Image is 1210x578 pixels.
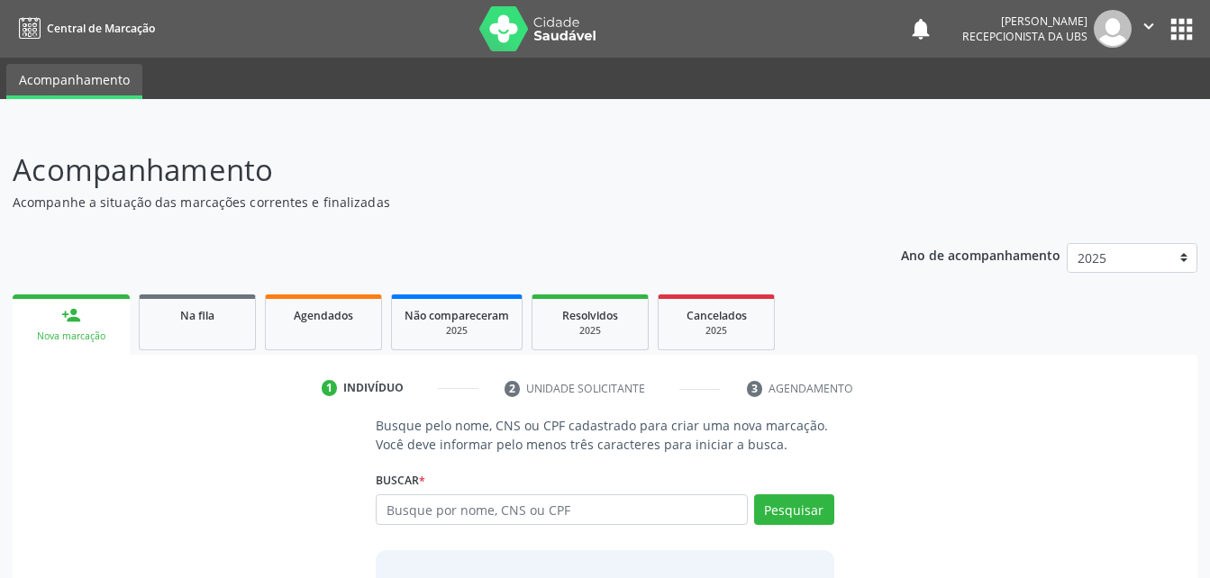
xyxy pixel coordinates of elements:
div: 2025 [545,324,635,338]
div: Indivíduo [343,380,404,396]
span: Na fila [180,308,214,323]
a: Acompanhamento [6,64,142,99]
div: Nova marcação [25,330,117,343]
p: Ano de acompanhamento [901,243,1060,266]
p: Busque pelo nome, CNS ou CPF cadastrado para criar uma nova marcação. Você deve informar pelo men... [376,416,833,454]
div: 2025 [671,324,761,338]
i:  [1139,16,1159,36]
div: 1 [322,380,338,396]
a: Central de Marcação [13,14,155,43]
button:  [1132,10,1166,48]
button: apps [1166,14,1197,45]
span: Central de Marcação [47,21,155,36]
span: Recepcionista da UBS [962,29,1087,44]
div: [PERSON_NAME] [962,14,1087,29]
p: Acompanhe a situação das marcações correntes e finalizadas [13,193,842,212]
span: Cancelados [687,308,747,323]
label: Buscar [376,466,425,494]
p: Acompanhamento [13,148,842,193]
span: Não compareceram [405,308,509,323]
div: person_add [61,305,81,325]
span: Resolvidos [562,308,618,323]
span: Agendados [294,308,353,323]
button: notifications [908,16,933,41]
img: img [1094,10,1132,48]
div: 2025 [405,324,509,338]
input: Busque por nome, CNS ou CPF [376,494,747,525]
button: Pesquisar [754,494,834,525]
